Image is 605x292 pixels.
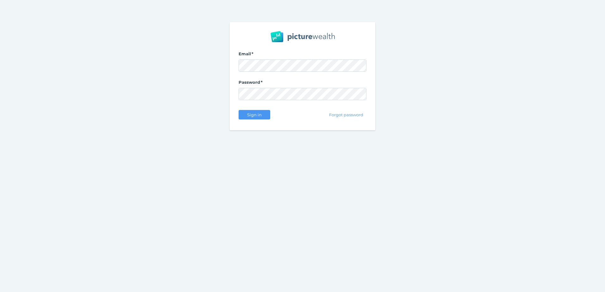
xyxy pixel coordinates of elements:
[326,110,366,119] button: Forgot password
[239,80,366,88] label: Password
[239,110,270,119] button: Sign in
[327,112,366,117] span: Forgot password
[239,51,366,59] label: Email
[271,31,335,42] img: PW
[244,112,264,117] span: Sign in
